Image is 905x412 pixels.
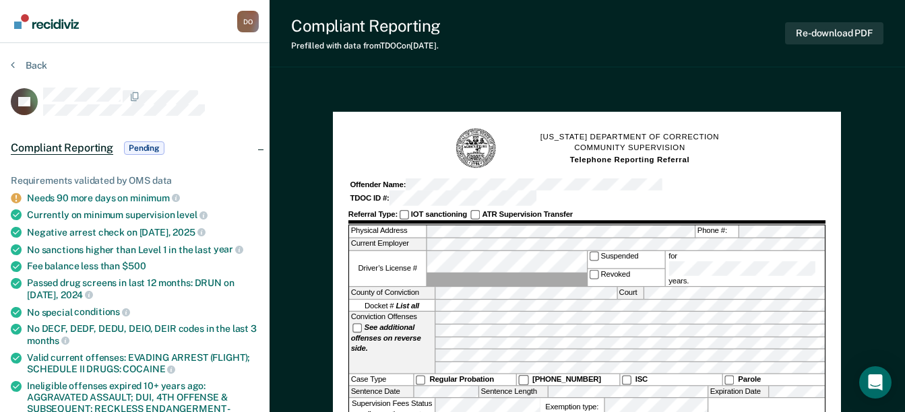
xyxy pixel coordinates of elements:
[124,141,164,155] span: Pending
[400,210,409,219] input: IOT sanctioning
[739,376,761,384] strong: Parole
[570,156,690,164] strong: Telephone Reporting Referral
[349,287,435,299] label: County of Conviction
[532,376,601,384] strong: [PHONE_NUMBER]
[11,141,113,155] span: Compliant Reporting
[11,175,259,186] div: Requirements validated by OMS data
[416,376,425,385] input: Regular Probation
[61,289,93,300] span: 2024
[635,376,648,384] strong: ISC
[709,386,769,397] label: Expiration Date
[122,261,146,271] span: $500
[669,261,816,276] input: for years.
[540,131,720,166] h1: [US_STATE] DEPARTMENT OF CORRECTION COMMUNITY SUPERVISION
[588,269,664,287] label: Revoked
[617,287,643,299] label: Court
[177,209,207,220] span: level
[291,41,441,50] div: Prefilled with data from TDOC on [DATE] .
[27,193,170,203] a: Needs 90 more days on minimum
[237,11,259,32] div: D O
[348,210,398,219] strong: Referral Type:
[27,226,259,238] div: Negative arrest check on [DATE],
[482,210,573,219] strong: ATR Supervision Transfer
[352,323,362,333] input: See additional offenses on reverse side.
[214,244,243,254] span: year
[11,59,47,71] button: Back
[455,127,497,170] img: TN Seal
[349,238,426,250] label: Current Employer
[237,11,259,32] button: Profile dropdown button
[27,306,259,318] div: No special
[471,210,480,219] input: ATR Supervision Transfer
[27,323,259,346] div: No DECF, DEDF, DEDU, DEIO, DEIR codes in the last 3
[350,180,406,189] strong: Offender Name:
[27,209,259,221] div: Currently on minimum supervision
[27,352,259,375] div: Valid current offenses: EVADING ARREST (FLIGHT); SCHEDULE II DRUGS:
[349,374,413,385] div: Case Type
[349,226,426,237] label: Physical Address
[396,302,420,310] strong: List all
[349,251,426,287] label: Driver’s License #
[14,14,79,29] img: Recidiviz
[724,376,734,385] input: Parole
[349,312,435,374] div: Conviction Offenses
[27,261,259,272] div: Fee balance less than
[173,227,205,238] span: 2025
[350,194,389,203] strong: TDOC ID #:
[589,270,598,279] input: Revoked
[27,335,69,346] span: months
[351,323,421,353] strong: See additional offenses on reverse side.
[622,376,631,385] input: ISC
[588,251,664,269] label: Suspended
[430,376,495,384] strong: Regular Probation
[123,364,175,374] span: COCAINE
[519,376,528,385] input: [PHONE_NUMBER]
[589,252,598,261] input: Suspended
[291,16,441,36] div: Compliant Reporting
[27,244,259,256] div: No sanctions higher than Level 1 in the last
[859,366,892,399] div: Open Intercom Messenger
[349,386,413,397] label: Sentence Date
[785,22,883,44] button: Re-download PDF
[479,386,548,397] label: Sentence Length
[411,210,467,219] strong: IOT sanctioning
[27,277,259,300] div: Passed drug screens in last 12 months: DRUN on [DATE],
[696,226,739,237] label: Phone #:
[365,300,419,310] span: Docket #
[667,251,823,287] label: for years.
[74,306,129,317] span: conditions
